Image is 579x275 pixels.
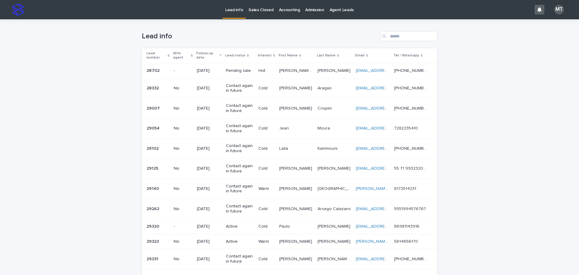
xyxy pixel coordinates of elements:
[142,32,378,41] h1: Lead info
[226,164,254,174] p: Contact again in future
[394,85,429,91] p: [PHONE_NUMBER]
[147,125,161,131] p: 29054
[318,105,333,111] p: Crispim
[174,86,192,91] p: No
[394,125,419,131] p: 7282235410
[226,254,254,264] p: Contact again in future
[226,68,254,73] p: Pending sale
[142,98,437,119] tr: 2900729007 No[DATE]Contact again in futureCold[PERSON_NAME][PERSON_NAME] CrispimCrispim [EMAIL_AD...
[318,85,333,91] p: Aragao
[356,166,424,171] a: [EMAIL_ADDRESS][DOMAIN_NAME]
[394,105,429,111] p: +55 19 99805-7537
[258,239,274,244] p: Warm
[197,126,221,131] p: [DATE]
[142,234,437,249] tr: 2932329323 No[DATE]ActiveWarm[PERSON_NAME][PERSON_NAME] [PERSON_NAME][PERSON_NAME] [PERSON_NAME][...
[147,105,161,111] p: 29007
[226,224,254,229] p: Active
[318,255,352,262] p: [PERSON_NAME] [PERSON_NAME]
[356,207,424,211] a: [EMAIL_ADDRESS][DOMAIN_NAME]
[258,126,274,131] p: Cold
[356,86,424,90] a: [EMAIL_ADDRESS][DOMAIN_NAME]
[279,145,289,151] p: Laila
[174,224,192,229] p: -
[380,31,437,41] div: Search
[394,185,417,191] p: 6172514231
[318,67,352,73] p: [PERSON_NAME]
[554,5,564,14] div: MT
[147,185,160,191] p: 29140
[318,185,352,191] p: [GEOGRAPHIC_DATA]
[258,68,274,73] p: Hot
[142,63,437,78] tr: 2870228702 -[DATE]Pending saleHot[PERSON_NAME] [PERSON_NAME][PERSON_NAME] [PERSON_NAME] [PERSON_N...
[318,145,339,151] p: Kammouni
[173,50,189,61] p: With agent
[174,126,192,131] p: No
[279,223,291,229] p: Paulo
[279,105,313,111] p: [PERSON_NAME]
[279,238,313,244] p: [PERSON_NAME]
[317,52,336,59] p: Last Name
[197,224,221,229] p: [DATE]
[356,146,424,151] a: [EMAIL_ADDRESS][DOMAIN_NAME]
[394,205,427,212] p: 5551994576767
[258,186,274,191] p: Warm
[279,85,313,91] p: [PERSON_NAME]
[356,187,457,191] a: [PERSON_NAME][EMAIL_ADDRESS][DOMAIN_NAME]
[226,143,254,154] p: Contact again in future
[174,166,192,171] p: No
[226,239,254,244] p: Active
[197,68,221,73] p: [DATE]
[225,52,245,59] p: Lead status
[142,139,437,159] tr: 2910229102 No[DATE]Contact again in futureColdLailaLaila KammouniKammouni [EMAIL_ADDRESS][DOMAIN_...
[356,257,424,261] a: [EMAIL_ADDRESS][DOMAIN_NAME]
[394,145,429,151] p: +55 11 987509095
[394,165,429,171] p: 55 71 993232009
[279,185,313,191] p: [PERSON_NAME]
[258,106,274,111] p: Cold
[226,204,254,214] p: Contact again in future
[279,255,313,262] p: VINICIUS MATHEUS
[197,146,221,151] p: [DATE]
[147,223,160,229] p: 29320
[258,206,274,212] p: Cold
[226,103,254,114] p: Contact again in future
[355,52,365,59] p: Email
[197,206,221,212] p: [DATE]
[174,239,192,244] p: No
[147,67,161,73] p: 28702
[226,184,254,194] p: Contact again in future
[394,238,419,244] p: 5614656170
[142,199,437,219] tr: 2926229262 No[DATE]Contact again in futureCold[PERSON_NAME][PERSON_NAME] Arsego CalazansArsego Ca...
[147,205,160,212] p: 29262
[147,145,160,151] p: 29102
[394,223,421,229] p: 86981143916
[197,106,221,111] p: [DATE]
[279,52,298,59] p: First Name
[142,249,437,269] tr: 2933129331 No[DATE]Contact again in futureCold[PERSON_NAME][PERSON_NAME] [PERSON_NAME] [PERSON_NA...
[356,239,490,244] a: [PERSON_NAME][EMAIL_ADDRESS][PERSON_NAME][DOMAIN_NAME]
[147,50,166,61] p: Lead number
[356,106,424,110] a: [EMAIL_ADDRESS][DOMAIN_NAME]
[147,165,160,171] p: 29125
[258,166,274,171] p: Cold
[394,52,419,59] p: Tel / Whatsapp
[394,255,429,262] p: [PHONE_NUMBER]
[174,257,192,262] p: No
[356,126,424,130] a: [EMAIL_ADDRESS][DOMAIN_NAME]
[174,186,192,191] p: No
[258,52,272,59] p: Interest
[279,165,313,171] p: [PERSON_NAME]
[279,67,314,73] p: [PERSON_NAME] [PERSON_NAME]
[197,166,221,171] p: [DATE]
[174,206,192,212] p: No
[174,68,192,73] p: -
[142,179,437,199] tr: 2914029140 No[DATE]Contact again in futureWarm[PERSON_NAME][PERSON_NAME] [GEOGRAPHIC_DATA][GEOGRA...
[258,257,274,262] p: Cold
[142,118,437,139] tr: 2905429054 No[DATE]Contact again in futureColdJeanJean MouraMoura [EMAIL_ADDRESS][DOMAIN_NAME] 72...
[12,4,24,16] img: stacker-logo-s-only.png
[318,223,352,229] p: [PERSON_NAME]
[197,239,221,244] p: [DATE]
[258,86,274,91] p: Cold
[197,86,221,91] p: [DATE]
[197,186,221,191] p: [DATE]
